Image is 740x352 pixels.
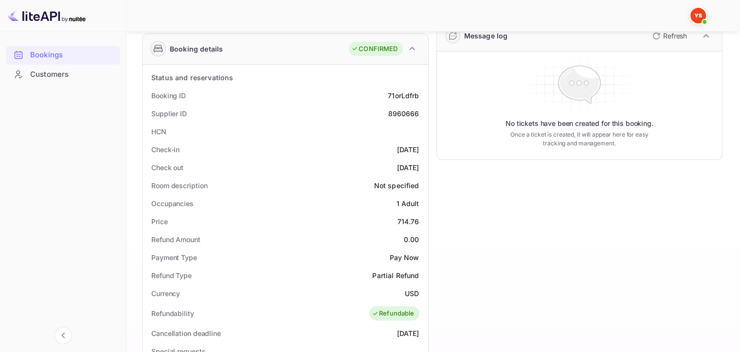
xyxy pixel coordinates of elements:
p: Refresh [663,31,687,41]
div: Refund Type [151,270,192,281]
div: Status and reservations [151,72,233,83]
div: [DATE] [397,328,419,338]
div: Pay Now [389,252,419,263]
div: Refund Amount [151,234,200,245]
button: Collapse navigation [54,327,72,344]
div: [DATE] [397,144,419,155]
div: 0.00 [404,234,419,245]
a: Bookings [6,46,120,64]
div: Customers [6,65,120,84]
button: Refresh [647,28,691,44]
div: Booking ID [151,90,186,101]
div: CONFIRMED [351,44,397,54]
div: Room description [151,180,207,191]
div: [DATE] [397,162,419,173]
div: Customers [30,69,115,80]
div: Message log [464,31,508,41]
div: 714.76 [397,216,419,227]
div: Partial Refund [372,270,419,281]
div: HCN [151,126,166,137]
div: Check-in [151,144,180,155]
div: Supplier ID [151,108,187,119]
img: Yandex Support [690,8,706,23]
p: No tickets have been created for this booking. [505,119,653,128]
div: Refundability [151,308,194,318]
img: LiteAPI logo [8,8,86,23]
div: Payment Type [151,252,197,263]
div: Bookings [30,50,115,61]
div: USD [405,288,419,299]
div: 1 Adult [396,198,419,209]
div: 71orLdfrb [388,90,419,101]
p: Once a ticket is created, it will appear here for easy tracking and management. [503,130,656,148]
div: Occupancies [151,198,194,209]
div: Cancellation deadline [151,328,221,338]
div: Booking details [170,44,223,54]
div: Currency [151,288,180,299]
div: Not specified [374,180,419,191]
div: Bookings [6,46,120,65]
div: 8960666 [388,108,419,119]
a: Customers [6,65,120,83]
div: Price [151,216,168,227]
div: Refundable [372,309,415,318]
div: Check out [151,162,183,173]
